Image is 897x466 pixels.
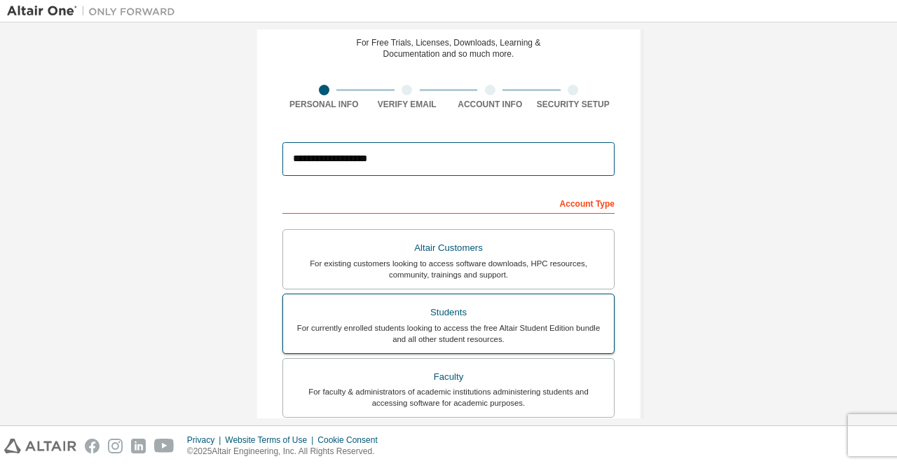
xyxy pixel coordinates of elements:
p: © 2025 Altair Engineering, Inc. All Rights Reserved. [187,446,386,458]
div: Account Type [282,191,615,214]
div: For Free Trials, Licenses, Downloads, Learning & Documentation and so much more. [357,37,541,60]
div: Personal Info [282,99,366,110]
img: altair_logo.svg [4,439,76,453]
div: Website Terms of Use [225,434,317,446]
div: For currently enrolled students looking to access the free Altair Student Edition bundle and all ... [292,322,605,345]
div: Altair Customers [292,238,605,258]
div: Cookie Consent [317,434,385,446]
div: Security Setup [532,99,615,110]
div: Faculty [292,367,605,387]
div: For existing customers looking to access software downloads, HPC resources, community, trainings ... [292,258,605,280]
div: Privacy [187,434,225,446]
img: Altair One [7,4,182,18]
img: linkedin.svg [131,439,146,453]
img: youtube.svg [154,439,174,453]
div: Students [292,303,605,322]
div: Account Info [448,99,532,110]
img: facebook.svg [85,439,100,453]
div: For faculty & administrators of academic institutions administering students and accessing softwa... [292,386,605,409]
div: Verify Email [366,99,449,110]
img: instagram.svg [108,439,123,453]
